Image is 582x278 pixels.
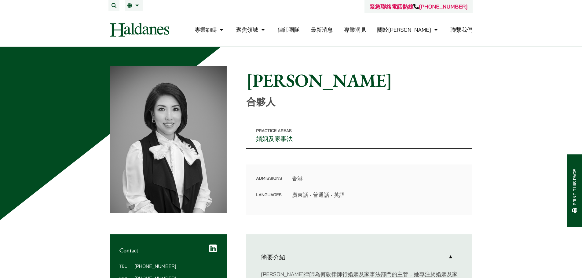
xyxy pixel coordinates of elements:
[292,191,463,199] dd: 廣東話 • 普通話 • 英語
[292,174,463,182] dd: 香港
[134,264,217,269] dd: [PHONE_NUMBER]
[119,247,217,254] h2: Contact
[246,96,472,108] p: 合夥人
[261,249,458,265] a: 簡要介紹
[236,26,266,33] a: 聚焦領域
[256,191,282,199] dt: Languages
[256,128,292,133] span: Practice Areas
[127,3,141,8] a: 繁
[110,23,169,37] img: Logo of Haldanes
[369,3,467,10] a: 緊急聯絡電話熱線[PHONE_NUMBER]
[311,26,333,33] a: 最新消息
[344,26,366,33] a: 專業洞見
[256,135,293,143] a: 婚姻及家事法
[195,26,225,33] a: 專業範疇
[119,264,132,276] dt: Tel
[278,26,300,33] a: 律師團隊
[256,174,282,191] dt: Admissions
[377,26,439,33] a: 關於何敦
[209,244,217,253] a: LinkedIn
[246,69,472,91] h1: [PERSON_NAME]
[451,26,473,33] a: 聯繫我們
